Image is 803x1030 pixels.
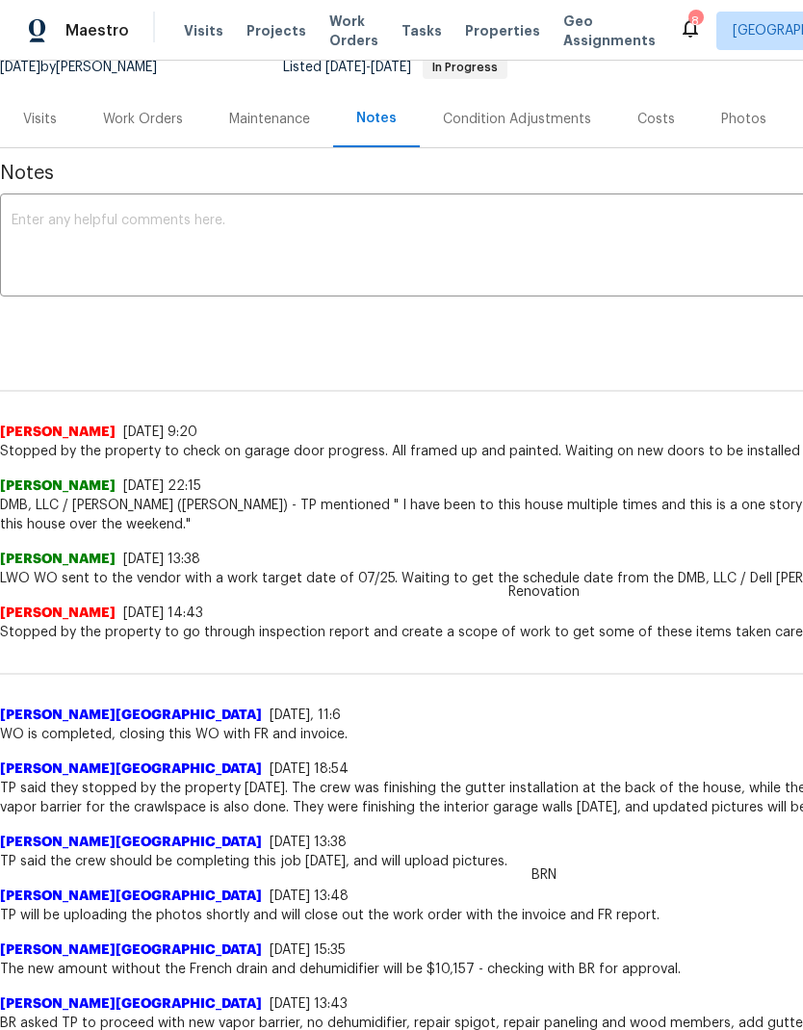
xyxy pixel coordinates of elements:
[688,12,702,31] div: 8
[123,553,200,566] span: [DATE] 13:38
[270,708,341,722] span: [DATE], 11:6
[329,12,378,50] span: Work Orders
[401,24,442,38] span: Tasks
[123,606,203,620] span: [DATE] 14:43
[563,12,656,50] span: Geo Assignments
[270,836,347,849] span: [DATE] 13:38
[270,997,348,1011] span: [DATE] 13:43
[325,61,366,74] span: [DATE]
[184,21,223,40] span: Visits
[443,110,591,129] div: Condition Adjustments
[520,865,568,885] span: BRN
[270,889,349,903] span: [DATE] 13:48
[123,425,197,439] span: [DATE] 9:20
[270,943,346,957] span: [DATE] 15:35
[229,110,310,129] div: Maintenance
[246,21,306,40] span: Projects
[23,110,57,129] div: Visits
[283,61,507,74] span: Listed
[637,110,675,129] div: Costs
[356,109,397,128] div: Notes
[65,21,129,40] span: Maestro
[325,61,411,74] span: -
[371,61,411,74] span: [DATE]
[497,582,591,602] span: Renovation
[465,21,540,40] span: Properties
[270,762,349,776] span: [DATE] 18:54
[103,110,183,129] div: Work Orders
[123,479,201,493] span: [DATE] 22:15
[425,62,505,73] span: In Progress
[721,110,766,129] div: Photos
